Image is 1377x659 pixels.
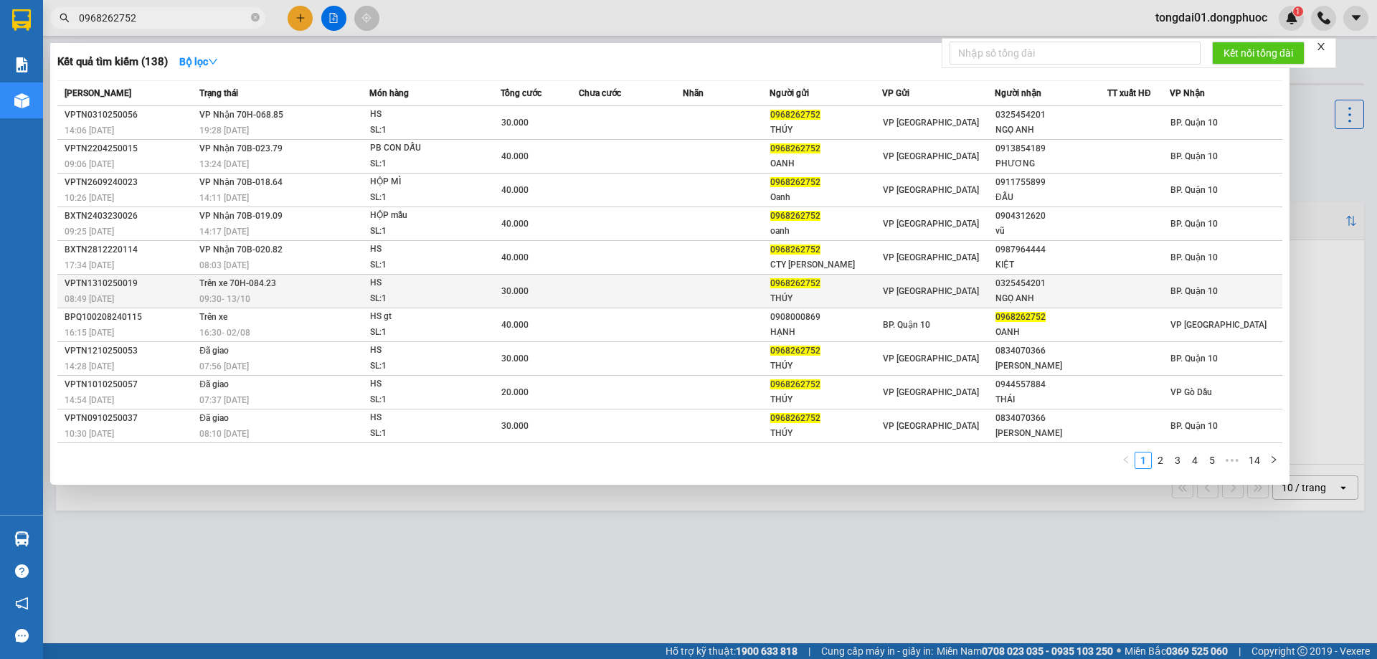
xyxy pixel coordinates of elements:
div: VPTN1310250019 [65,276,195,291]
span: Trên xe [199,312,227,322]
div: BXTN2403230026 [65,209,195,224]
strong: Bộ lọc [179,56,218,67]
li: 2 [1152,452,1169,469]
input: Nhập số tổng đài [950,42,1201,65]
span: VP Nhận 70B-019.09 [199,211,283,221]
span: VP [GEOGRAPHIC_DATA] [883,219,979,229]
span: 0968262752 [770,143,820,153]
div: VPTN2204250015 [65,141,195,156]
li: 1 [1135,452,1152,469]
img: logo-vxr [12,9,31,31]
span: 40.000 [501,219,529,229]
span: Người gửi [770,88,809,98]
div: SL: 1 [370,257,478,273]
div: HỘP mẫu [370,208,478,224]
div: THÚY [770,359,881,374]
span: VP Nhận 70B-020.82 [199,245,283,255]
div: SL: 1 [370,156,478,172]
span: 16:30 - 02/08 [199,328,250,338]
span: VP [GEOGRAPHIC_DATA] [883,387,979,397]
div: HS [370,242,478,257]
span: VP Nhận 70H-068.85 [199,110,283,120]
span: 30.000 [501,118,529,128]
span: Món hàng [369,88,409,98]
li: 3 [1169,452,1186,469]
span: left [1122,455,1130,464]
div: Oanh [770,190,881,205]
span: [PERSON_NAME] [65,88,131,98]
span: BP. Quận 10 [1170,421,1218,431]
div: HẠNH [770,325,881,340]
div: SL: 1 [370,426,478,442]
span: 40.000 [501,151,529,161]
span: 08:49 [DATE] [65,294,114,304]
span: 30.000 [501,354,529,364]
span: BP. Quận 10 [1170,354,1218,364]
span: down [208,57,218,67]
span: 14:28 [DATE] [65,361,114,371]
span: BP. Quận 10 [1170,252,1218,262]
div: CTY [PERSON_NAME] [770,257,881,272]
span: 20.000 [501,387,529,397]
div: 0325454201 [995,108,1107,123]
span: notification [15,597,29,610]
span: VP [GEOGRAPHIC_DATA] [883,151,979,161]
span: Người nhận [995,88,1041,98]
div: SL: 1 [370,392,478,408]
span: BP. Quận 10 [883,320,930,330]
span: VP [GEOGRAPHIC_DATA] [883,118,979,128]
span: message [15,629,29,643]
span: 17:34 [DATE] [65,260,114,270]
span: VP [GEOGRAPHIC_DATA] [1170,320,1267,330]
div: VPTN1210250053 [65,343,195,359]
button: Bộ lọcdown [168,50,229,73]
span: close-circle [251,11,260,25]
span: Chưa cước [579,88,621,98]
div: THÚY [770,123,881,138]
li: 14 [1244,452,1265,469]
span: VP [GEOGRAPHIC_DATA] [883,421,979,431]
span: Nhãn [683,88,704,98]
span: VP [GEOGRAPHIC_DATA] [883,252,979,262]
span: VP Gò Dầu [1170,387,1212,397]
div: ĐẨU [995,190,1107,205]
li: Next Page [1265,452,1282,469]
div: 0834070366 [995,411,1107,426]
span: close [1316,42,1326,52]
span: BP. Quận 10 [1170,118,1218,128]
span: Đã giao [199,346,229,356]
span: 14:11 [DATE] [199,193,249,203]
div: HỘP MÌ [370,174,478,190]
button: left [1117,452,1135,469]
span: VP [GEOGRAPHIC_DATA] [883,286,979,296]
span: 0968262752 [770,245,820,255]
span: 13:24 [DATE] [199,159,249,169]
input: Tìm tên, số ĐT hoặc mã đơn [79,10,248,26]
span: Đã giao [199,379,229,389]
span: 16:15 [DATE] [65,328,114,338]
span: VP Gửi [882,88,909,98]
h3: Kết quả tìm kiếm ( 138 ) [57,54,168,70]
span: 07:56 [DATE] [199,361,249,371]
span: 07:37 [DATE] [199,395,249,405]
span: 19:28 [DATE] [199,125,249,136]
span: TT xuất HĐ [1107,88,1151,98]
div: HS [370,343,478,359]
span: 10:30 [DATE] [65,429,114,439]
div: THÚY [770,426,881,441]
div: 0904312620 [995,209,1107,224]
div: PHƯƠNG [995,156,1107,171]
span: VP Nhận 70B-018.64 [199,177,283,187]
span: BP. Quận 10 [1170,185,1218,195]
span: 40.000 [501,252,529,262]
div: HS [370,107,478,123]
div: NGỌ ANH [995,123,1107,138]
span: 0968262752 [770,211,820,221]
div: OANH [995,325,1107,340]
img: warehouse-icon [14,531,29,546]
li: 5 [1203,452,1221,469]
div: KIỆT [995,257,1107,272]
div: 0913854189 [995,141,1107,156]
span: 0968262752 [995,312,1046,322]
div: BPQ100208240115 [65,310,195,325]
